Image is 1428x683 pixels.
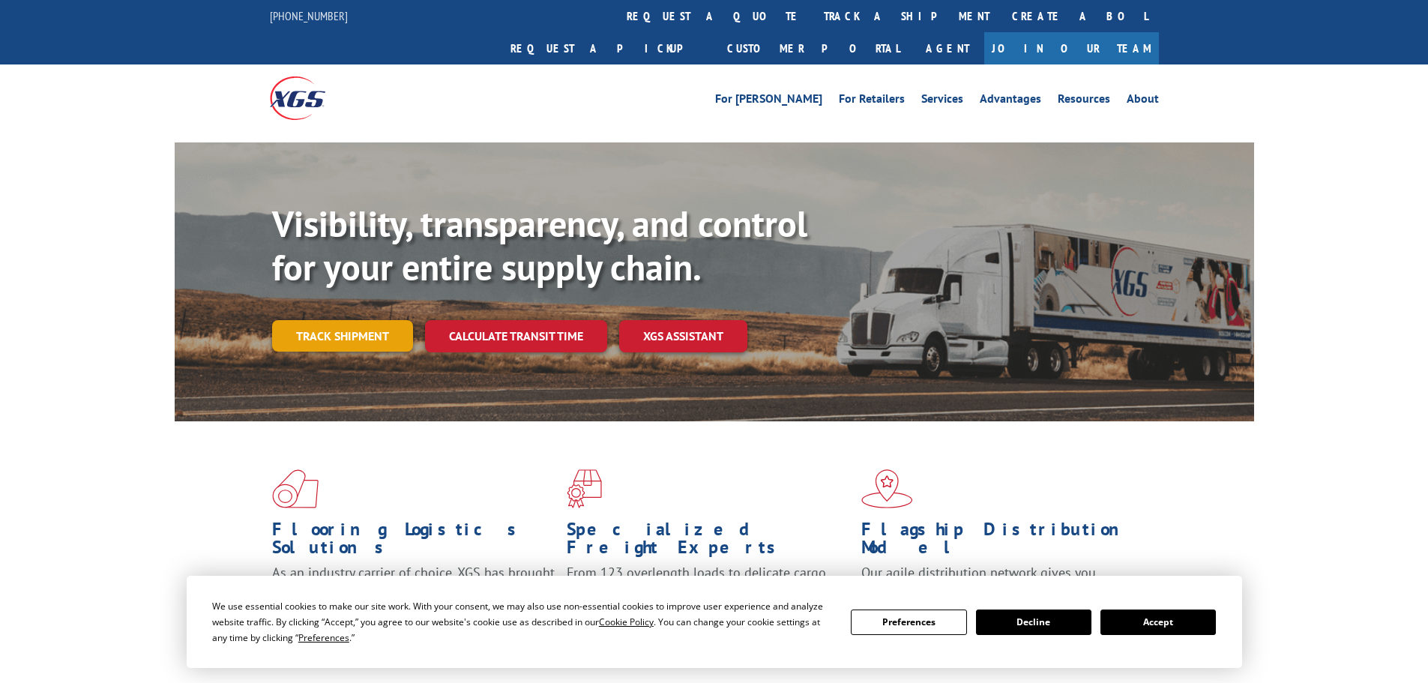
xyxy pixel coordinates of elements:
[425,320,607,352] a: Calculate transit time
[839,93,905,109] a: For Retailers
[1127,93,1159,109] a: About
[619,320,747,352] a: XGS ASSISTANT
[272,320,413,352] a: Track shipment
[984,32,1159,64] a: Join Our Team
[270,8,348,23] a: [PHONE_NUMBER]
[567,520,850,564] h1: Specialized Freight Experts
[212,598,833,646] div: We use essential cookies to make our site work. With your consent, we may also use non-essential ...
[911,32,984,64] a: Agent
[272,200,807,290] b: Visibility, transparency, and control for your entire supply chain.
[298,631,349,644] span: Preferences
[976,610,1091,635] button: Decline
[599,616,654,628] span: Cookie Policy
[980,93,1041,109] a: Advantages
[272,564,555,617] span: As an industry carrier of choice, XGS has brought innovation and dedication to flooring logistics...
[861,564,1137,599] span: Our agile distribution network gives you nationwide inventory management on demand.
[851,610,966,635] button: Preferences
[716,32,911,64] a: Customer Portal
[272,469,319,508] img: xgs-icon-total-supply-chain-intelligence-red
[567,469,602,508] img: xgs-icon-focused-on-flooring-red
[715,93,822,109] a: For [PERSON_NAME]
[567,564,850,631] p: From 123 overlength loads to delicate cargo, our experienced staff knows the best way to move you...
[861,520,1145,564] h1: Flagship Distribution Model
[272,520,555,564] h1: Flooring Logistics Solutions
[187,576,1242,668] div: Cookie Consent Prompt
[1100,610,1216,635] button: Accept
[861,469,913,508] img: xgs-icon-flagship-distribution-model-red
[921,93,963,109] a: Services
[1058,93,1110,109] a: Resources
[499,32,716,64] a: Request a pickup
